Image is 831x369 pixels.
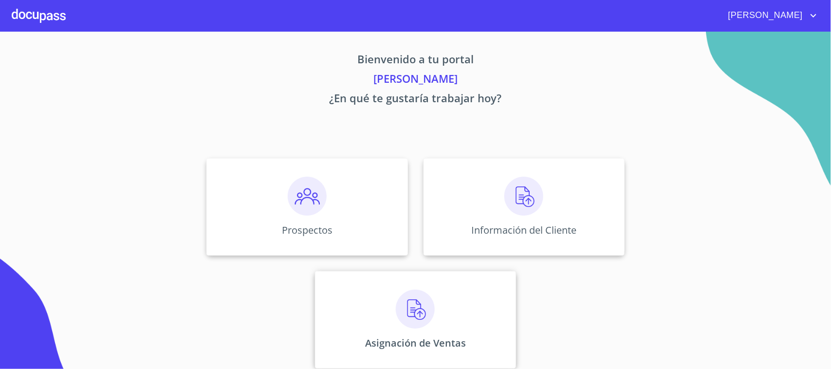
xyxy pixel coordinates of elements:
[365,336,466,350] p: Asignación de Ventas
[396,290,435,329] img: carga.png
[116,90,716,110] p: ¿En qué te gustaría trabajar hoy?
[471,223,576,237] p: Información del Cliente
[282,223,332,237] p: Prospectos
[116,71,716,90] p: [PERSON_NAME]
[721,8,808,23] span: [PERSON_NAME]
[288,177,327,216] img: prospectos.png
[116,51,716,71] p: Bienvenido a tu portal
[504,177,543,216] img: carga.png
[721,8,819,23] button: account of current user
